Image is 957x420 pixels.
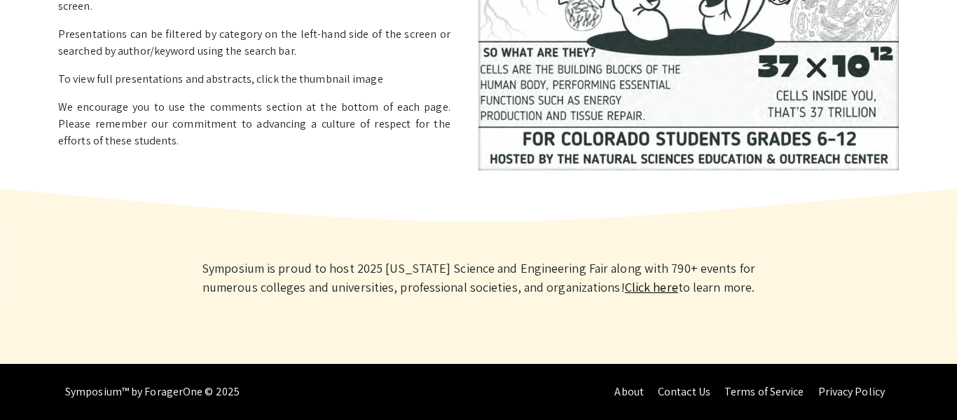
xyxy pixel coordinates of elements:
[177,259,780,297] p: Symposium is proud to host 2025 [US_STATE] Science and Engineering Fair along with 790+ events fo...
[58,71,899,88] p: To view full presentations and abstracts, click the thumbnail image
[658,384,710,399] a: Contact Us
[818,384,885,399] a: Privacy Policy
[724,384,804,399] a: Terms of Service
[11,357,60,409] iframe: Chat
[625,279,678,295] a: Learn more about Symposium
[65,364,240,420] div: Symposium™ by ForagerOne © 2025
[58,26,899,60] p: Presentations can be filtered by category on the left-hand side of the screen or searched by auth...
[614,384,644,399] a: About
[58,99,899,149] p: We encourage you to use the comments section at the bottom of each page. Please remember our comm...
